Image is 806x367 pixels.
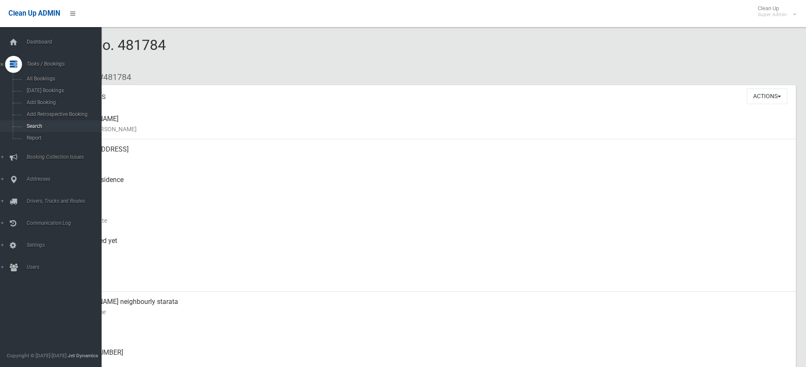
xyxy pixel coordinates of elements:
span: Add Retrospective Booking [24,111,101,117]
span: Addresses [24,176,108,182]
div: [DATE] [68,261,789,292]
small: Zone [68,276,789,287]
small: Address [68,155,789,165]
div: [PERSON_NAME] neighbourly starata [68,292,789,322]
div: Front of Residence [68,170,789,200]
span: Search [24,123,101,129]
div: [STREET_ADDRESS] [68,139,789,170]
small: Collection Date [68,215,789,226]
button: Actions [747,88,787,104]
span: Users [24,264,108,270]
li: #481784 [92,69,131,85]
span: [DATE] Bookings [24,88,101,94]
span: Clean Up [754,5,795,18]
small: Collected At [68,246,789,256]
span: Add Booking [24,99,101,105]
span: All Bookings [24,76,101,82]
span: Clean Up ADMIN [8,9,60,17]
span: Tasks / Bookings [24,61,108,67]
small: Contact Name [68,307,789,317]
small: Mobile [68,327,789,337]
span: Booking No. 481784 [37,36,166,69]
strong: Jet Dynamics [68,353,98,359]
small: Name of [PERSON_NAME] [68,124,789,134]
span: Copyright © [DATE]-[DATE] [7,353,66,359]
span: Report [24,135,101,141]
small: Super Admin [758,11,787,18]
small: Pickup Point [68,185,789,195]
div: [DATE] [68,200,789,231]
div: Not collected yet [68,231,789,261]
span: Drivers, Trucks and Routes [24,198,108,204]
span: Booking Collection Issues [24,154,108,160]
div: [PERSON_NAME] [68,109,789,139]
span: Dashboard [24,39,108,45]
span: Settings [24,242,108,248]
span: Communication Log [24,220,108,226]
